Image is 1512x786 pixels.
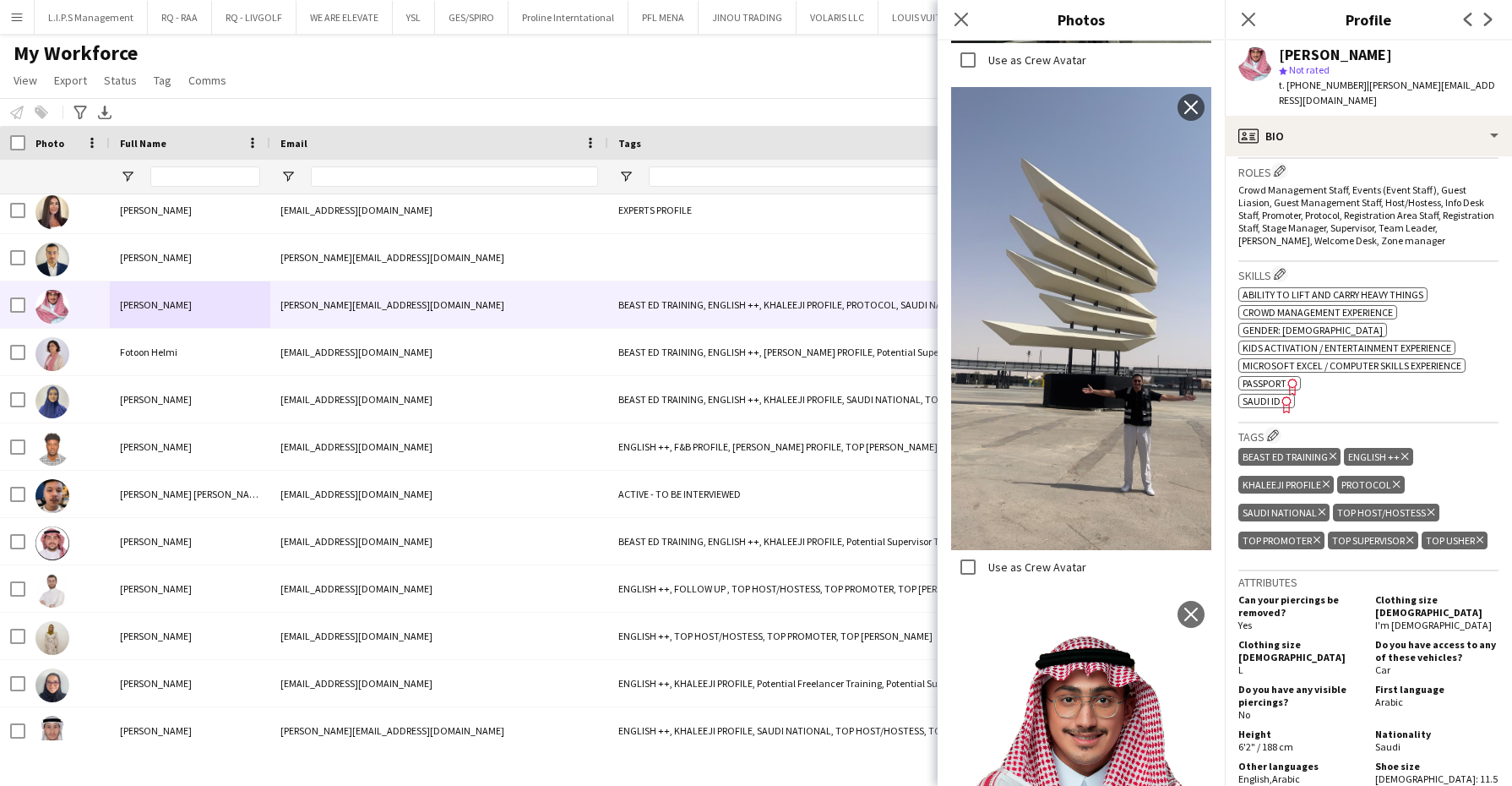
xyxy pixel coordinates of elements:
[154,73,171,88] span: Tag
[1375,593,1498,619] h5: Clothing size [DEMOGRAPHIC_DATA]
[1375,696,1403,708] span: Arabic
[1238,638,1362,663] h5: Clothing size [DEMOGRAPHIC_DATA]
[54,73,87,88] span: Export
[1337,476,1404,494] div: PROTOCOL
[1375,683,1498,696] h5: First language
[35,527,69,560] img: Nader AlSaadawi
[985,52,1086,68] label: Use as Crew Avatar
[270,471,608,517] div: [EMAIL_ADDRESS][DOMAIN_NAME]
[1225,116,1512,156] div: Bio
[120,169,135,184] button: Open Filter Menu
[1225,8,1512,30] h3: Profile
[1238,619,1252,631] span: Yes
[296,1,393,34] button: WE ARE ELEVATE
[35,432,69,466] img: Mohammed Makki
[1243,306,1393,319] span: Crowd management experience
[35,621,69,655] img: Eilaf Abdalla
[1243,341,1451,354] span: Kids activation / Entertainment experience
[1238,760,1362,772] h5: Other languages
[120,535,192,548] span: [PERSON_NAME]
[393,1,435,34] button: YSL
[608,471,1031,517] div: ACTIVE - TO BE INTERVIEWED
[509,1,628,34] button: Proline Interntational
[1238,593,1362,619] h5: Can your piercings be removed?
[35,137,64,150] span: Photo
[1238,504,1330,521] div: SAUDI NATIONAL
[120,630,192,642] span: [PERSON_NAME]
[608,376,1031,423] div: BEAST ED TRAINING, ENGLISH ++, KHALEEJI PROFILE, SAUDI NATIONAL, TOP HOST/HOSTESS, TOP PROMOTER, ...
[1344,448,1412,466] div: ENGLISH ++
[120,346,177,358] span: Fotoon Helmi
[1238,476,1334,494] div: KHALEEJI PROFILE
[270,518,608,565] div: [EMAIL_ADDRESS][DOMAIN_NAME]
[608,329,1031,375] div: BEAST ED TRAINING, ENGLISH ++, [PERSON_NAME] PROFILE, Potential Supervisor Training, SAUDI NATION...
[270,423,608,470] div: [EMAIL_ADDRESS][DOMAIN_NAME]
[120,582,192,595] span: [PERSON_NAME]
[1375,638,1498,663] h5: Do you have access to any of these vehicles?
[1238,162,1498,180] h3: Roles
[35,243,69,276] img: Mohamed Youssef Khiari
[97,69,144,91] a: Status
[1238,448,1341,466] div: BEAST ED TRAINING
[35,479,69,513] img: Haitham Anab
[280,137,307,150] span: Email
[1243,395,1281,407] span: SAUDI ID
[120,298,192,311] span: [PERSON_NAME]
[35,195,69,229] img: Aysel Ahmadova
[699,1,797,34] button: JINOU TRADING
[1375,619,1492,631] span: I'm [DEMOGRAPHIC_DATA]
[270,660,608,707] div: [EMAIL_ADDRESS][DOMAIN_NAME]
[1375,760,1498,772] h5: Shoe size
[1238,708,1250,721] span: No
[270,613,608,659] div: [EMAIL_ADDRESS][DOMAIN_NAME]
[104,73,137,88] span: Status
[938,8,1225,30] h3: Photos
[1375,740,1401,753] span: Saudi
[608,281,1031,328] div: BEAST ED TRAINING, ENGLISH ++, KHALEEJI PROFILE, PROTOCOL, SAUDI NATIONAL, TOP HOST/HOSTESS, TOP ...
[1238,728,1362,740] h5: Height
[1375,663,1390,676] span: Car
[1238,683,1362,708] h5: Do you have any visible piercings?
[1243,359,1461,372] span: Microsoft Excel / Computer skills experience
[1238,663,1243,676] span: L
[120,677,192,690] span: [PERSON_NAME]
[188,73,226,88] span: Comms
[212,1,296,34] button: RQ - LIVGOLF
[120,204,192,216] span: [PERSON_NAME]
[270,187,608,233] div: [EMAIL_ADDRESS][DOMAIN_NAME]
[35,337,69,371] img: Fotoon Helmi
[1375,728,1498,740] h5: Nationality
[120,393,192,406] span: [PERSON_NAME]
[95,102,115,123] app-action-btn: Export XLSX
[7,69,44,91] a: View
[797,1,878,34] button: VOLARIS LLC
[608,187,1031,233] div: EXPERTS PROFILE
[47,69,94,91] a: Export
[120,251,192,264] span: [PERSON_NAME]
[1279,79,1495,106] span: | [PERSON_NAME][EMAIL_ADDRESS][DOMAIN_NAME]
[280,169,296,184] button: Open Filter Menu
[35,1,148,34] button: L.I.P.S Management
[120,440,192,453] span: [PERSON_NAME]
[1238,575,1498,590] h3: Attributes
[618,169,634,184] button: Open Filter Menu
[1422,532,1488,549] div: TOP USHER
[1279,47,1392,63] div: [PERSON_NAME]
[649,166,1020,187] input: Tags Filter Input
[1243,377,1286,390] span: Passport
[1238,740,1293,753] span: 6'2" / 188 cm
[270,281,608,328] div: [PERSON_NAME][EMAIL_ADDRESS][DOMAIN_NAME]
[951,87,1211,550] img: Crew photo 1125542
[35,385,69,418] img: Maryam Andejani
[608,423,1031,470] div: ENGLISH ++, F&B PROFILE, [PERSON_NAME] PROFILE, TOP [PERSON_NAME], TOP WAITER
[985,559,1086,575] label: Use as Crew Avatar
[150,166,260,187] input: Full Name Filter Input
[1333,504,1439,521] div: TOP HOST/HOSTESS
[120,724,192,737] span: [PERSON_NAME]
[1238,532,1324,549] div: TOP PROMOTER
[270,329,608,375] div: [EMAIL_ADDRESS][DOMAIN_NAME]
[270,707,608,754] div: [PERSON_NAME][EMAIL_ADDRESS][DOMAIN_NAME]
[435,1,509,34] button: GES/SPIRO
[311,166,598,187] input: Email Filter Input
[148,1,212,34] button: RQ - RAA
